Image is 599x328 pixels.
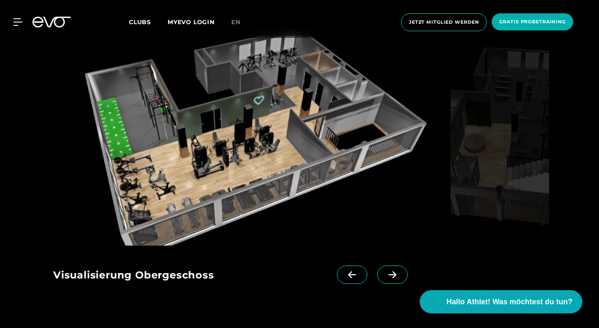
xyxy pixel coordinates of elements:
button: Hallo Athlet! Was möchtest du tun? [420,290,582,313]
a: Gratis Probetraining [489,13,576,31]
a: en [231,17,250,27]
a: Jetzt Mitglied werden [399,13,489,31]
img: evofitness [53,36,447,246]
span: Gratis Probetraining [499,18,566,25]
span: Clubs [129,18,151,26]
a: MYEVO LOGIN [168,18,215,26]
a: Clubs [129,18,168,26]
span: Jetzt Mitglied werden [409,19,479,26]
img: evofitness [450,36,549,246]
span: en [231,18,240,26]
span: Hallo Athlet! Was möchtest du tun? [446,296,572,308]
